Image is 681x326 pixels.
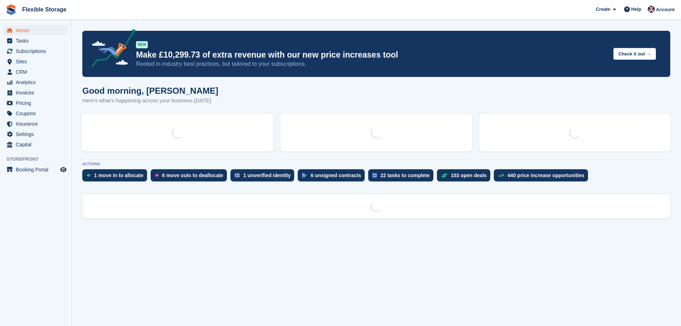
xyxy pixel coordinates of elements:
[16,46,59,56] span: Subscriptions
[162,172,223,178] div: 6 move outs to deallocate
[4,140,68,150] a: menu
[136,60,608,68] p: Rooted in industry best practices, but tailored to your subscriptions.
[311,172,361,178] div: 6 unsigned contracts
[16,88,59,98] span: Invoices
[4,36,68,46] a: menu
[82,97,218,105] p: Here's what's happening across your business [DATE]
[16,25,59,35] span: Home
[507,172,584,178] div: 440 price increase opportunities
[4,165,68,175] a: menu
[82,169,151,185] a: 1 move in to allocate
[494,169,592,185] a: 440 price increase opportunities
[380,172,430,178] div: 22 tasks to complete
[4,88,68,98] a: menu
[16,98,59,108] span: Pricing
[4,77,68,87] a: menu
[151,169,230,185] a: 6 move outs to deallocate
[16,165,59,175] span: Booking Portal
[16,57,59,67] span: Sites
[437,169,494,185] a: 103 open deals
[631,6,641,13] span: Help
[136,41,148,48] div: NEW
[4,25,68,35] a: menu
[82,162,670,166] p: ACTIONS
[16,36,59,46] span: Tasks
[16,67,59,77] span: CRM
[498,174,504,177] img: price_increase_opportunities-93ffe204e8149a01c8c9dc8f82e8f89637d9d84a8eef4429ea346261dce0b2c0.svg
[16,129,59,139] span: Settings
[86,29,136,70] img: price-adjustments-announcement-icon-8257ccfd72463d97f412b2fc003d46551f7dbcb40ab6d574587a9cd5c0d94...
[613,48,656,60] button: Check it out →
[82,86,218,96] h1: Good morning, [PERSON_NAME]
[441,173,447,178] img: deal-1b604bf984904fb50ccaf53a9ad4b4a5d6e5aea283cecdc64d6e3604feb123c2.svg
[16,140,59,150] span: Capital
[4,67,68,77] a: menu
[6,4,16,15] img: stora-icon-8386f47178a22dfd0bd8f6a31ec36ba5ce8667c1dd55bd0f319d3a0aa187defe.svg
[656,6,675,13] span: Account
[59,165,68,174] a: Preview store
[596,6,610,13] span: Create
[4,98,68,108] a: menu
[243,172,291,178] div: 1 unverified identity
[6,156,71,163] span: Storefront
[368,169,437,185] a: 22 tasks to complete
[235,173,240,177] img: verify_identity-adf6edd0f0f0b5bbfe63781bf79b02c33cf7c696d77639b501bdc392416b5a36.svg
[155,173,159,177] img: move_outs_to_deallocate_icon-f764333ba52eb49d3ac5e1228854f67142a1ed5810a6f6cc68b1a99e826820c5.svg
[4,46,68,56] a: menu
[16,77,59,87] span: Analytics
[136,50,608,60] p: Make £10,299.73 of extra revenue with our new price increases tool
[16,108,59,118] span: Coupons
[87,173,91,177] img: move_ins_to_allocate_icon-fdf77a2bb77ea45bf5b3d319d69a93e2d87916cf1d5bf7949dd705db3b84f3ca.svg
[4,119,68,129] a: menu
[298,169,368,185] a: 6 unsigned contracts
[302,173,307,177] img: contract_signature_icon-13c848040528278c33f63329250d36e43548de30e8caae1d1a13099fd9432cc5.svg
[4,57,68,67] a: menu
[230,169,298,185] a: 1 unverified identity
[451,172,487,178] div: 103 open deals
[373,173,377,177] img: task-75834270c22a3079a89374b754ae025e5fb1db73e45f91037f5363f120a921f8.svg
[4,129,68,139] a: menu
[4,108,68,118] a: menu
[648,6,655,13] img: Rachael Fisher
[16,119,59,129] span: Insurance
[94,172,144,178] div: 1 move in to allocate
[19,4,69,15] a: Flexible Storage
